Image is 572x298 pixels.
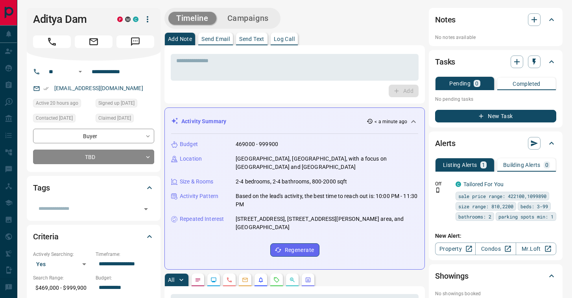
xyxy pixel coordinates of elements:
div: Tags [33,178,154,197]
a: [EMAIL_ADDRESS][DOMAIN_NAME] [54,85,143,91]
p: [STREET_ADDRESS], [STREET_ADDRESS][PERSON_NAME] area, and [GEOGRAPHIC_DATA] [236,215,418,231]
div: condos.ca [456,181,461,187]
p: Activity Summary [181,117,226,126]
span: Active 20 hours ago [36,99,78,107]
h2: Tasks [435,56,455,68]
div: Thu Aug 05 2021 [96,99,154,110]
p: Budget: [96,274,154,281]
p: Off [435,180,451,187]
div: condos.ca [133,17,138,22]
p: $469,000 - $999,900 [33,281,92,294]
p: No pending tasks [435,93,556,105]
div: Activity Summary< a minute ago [171,114,418,129]
p: 1 [482,162,485,168]
a: Condos [475,242,516,255]
p: Based on the lead's activity, the best time to reach out is: 10:00 PM - 11:30 PM [236,192,418,209]
p: Budget [180,140,198,148]
button: Open [140,204,151,215]
span: Signed up [DATE] [98,99,135,107]
div: Sun Aug 17 2025 [33,99,92,110]
div: Yes [33,258,92,270]
span: sale price range: 422100,1099890 [458,192,546,200]
p: Send Email [201,36,230,42]
p: Pending [449,81,471,86]
p: Listing Alerts [443,162,477,168]
p: Size & Rooms [180,178,214,186]
p: [GEOGRAPHIC_DATA], [GEOGRAPHIC_DATA], with a focus on [GEOGRAPHIC_DATA] and [GEOGRAPHIC_DATA] [236,155,418,171]
p: Add Note [168,36,192,42]
span: Call [33,35,71,48]
h1: Aditya Dam [33,13,105,26]
div: Buyer [33,129,154,143]
svg: Push Notification Only [435,187,441,193]
span: size range: 810,2200 [458,202,513,210]
p: Search Range: [33,274,92,281]
p: New Alert: [435,232,556,240]
p: Send Text [239,36,264,42]
p: 0 [545,162,548,168]
svg: Agent Actions [305,277,311,283]
span: beds: 3-99 [520,202,548,210]
p: Building Alerts [503,162,541,168]
span: Claimed [DATE] [98,114,131,122]
div: Notes [435,10,556,29]
button: Regenerate [270,243,319,257]
svg: Requests [273,277,280,283]
p: Repeated Interest [180,215,224,223]
p: < a minute ago [375,118,407,125]
h2: Criteria [33,230,59,243]
div: TBD [33,150,154,164]
p: 0 [475,81,478,86]
svg: Lead Browsing Activity [210,277,217,283]
svg: Emails [242,277,248,283]
div: Thu Aug 05 2021 [96,114,154,125]
h2: Showings [435,270,469,282]
button: Timeline [168,12,216,25]
p: Actively Searching: [33,251,92,258]
div: Thu Aug 05 2021 [33,114,92,125]
span: Email [75,35,113,48]
div: Criteria [33,227,154,246]
button: New Task [435,110,556,122]
p: Log Call [274,36,295,42]
div: mrloft.ca [125,17,131,22]
h2: Tags [33,181,50,194]
div: Alerts [435,134,556,153]
span: Contacted [DATE] [36,114,73,122]
p: All [168,277,174,283]
a: Tailored For You [463,181,504,187]
p: No notes available [435,34,556,41]
button: Campaigns [220,12,277,25]
span: Message [116,35,154,48]
a: Mr.Loft [516,242,556,255]
p: 469000 - 999900 [236,140,278,148]
p: Location [180,155,202,163]
svg: Listing Alerts [258,277,264,283]
a: Property [435,242,476,255]
p: Completed [513,81,541,87]
svg: Calls [226,277,232,283]
p: 2-4 bedrooms, 2-4 bathrooms, 800-2000 sqft [236,178,347,186]
span: bathrooms: 2 [458,213,491,220]
span: parking spots min: 1 [498,213,554,220]
div: Tasks [435,52,556,71]
h2: Notes [435,13,456,26]
div: Showings [435,267,556,285]
p: No showings booked [435,290,556,297]
h2: Alerts [435,137,456,150]
svg: Email Verified [43,86,49,91]
button: Open [76,67,85,76]
svg: Notes [195,277,201,283]
div: property.ca [117,17,123,22]
p: Timeframe: [96,251,154,258]
p: Activity Pattern [180,192,218,200]
svg: Opportunities [289,277,295,283]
